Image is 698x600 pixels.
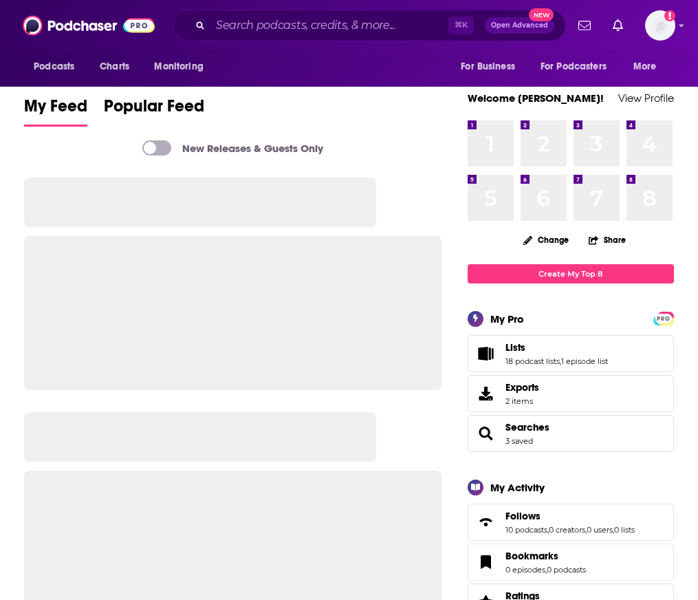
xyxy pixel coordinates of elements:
[472,424,500,443] a: Searches
[485,17,554,34] button: Open AdvancedNew
[545,565,547,575] span: ,
[614,525,635,535] a: 0 lists
[472,553,500,572] a: Bookmarks
[468,415,674,452] span: Searches
[561,356,608,366] a: 1 episode list
[173,10,566,41] div: Search podcasts, credits, & more...
[505,550,558,562] span: Bookmarks
[607,14,629,37] a: Show notifications dropdown
[618,92,674,105] a: View Profile
[100,57,129,76] span: Charts
[104,96,204,127] a: Popular Feed
[34,57,74,76] span: Podcasts
[505,341,525,354] span: Lists
[532,54,626,80] button: open menu
[624,54,674,80] button: open menu
[505,510,635,522] a: Follows
[468,544,674,581] span: Bookmarks
[472,513,500,532] a: Follows
[154,57,203,76] span: Monitoring
[560,356,561,366] span: ,
[451,54,532,80] button: open menu
[505,356,560,366] a: 18 podcast lists
[645,10,675,41] img: User Profile
[655,312,672,323] a: PRO
[491,22,548,29] span: Open Advanced
[664,10,675,21] svg: Add a profile image
[210,14,448,36] input: Search podcasts, credits, & more...
[505,565,545,575] a: 0 episodes
[529,8,554,21] span: New
[573,14,596,37] a: Show notifications dropdown
[468,375,674,412] a: Exports
[472,344,500,363] a: Lists
[142,140,323,156] a: New Releases & Guests Only
[541,57,607,76] span: For Podcasters
[613,525,614,535] span: ,
[547,525,549,535] span: ,
[461,57,515,76] span: For Business
[505,381,539,394] span: Exports
[549,525,585,535] a: 0 creators
[24,96,87,125] span: My Feed
[490,481,545,494] div: My Activity
[91,54,138,80] a: Charts
[515,231,577,248] button: Change
[505,525,547,535] a: 10 podcasts
[448,17,474,34] span: ⌘ K
[505,421,549,433] a: Searches
[24,54,92,80] button: open menu
[468,264,674,283] a: Create My Top 8
[24,96,87,127] a: My Feed
[645,10,675,41] button: Show profile menu
[468,92,604,105] a: Welcome [PERSON_NAME]!
[23,12,155,39] img: Podchaser - Follow, Share and Rate Podcasts
[505,341,608,354] a: Lists
[144,54,221,80] button: open menu
[104,96,204,125] span: Popular Feed
[655,314,672,324] span: PRO
[472,384,500,403] span: Exports
[588,226,626,253] button: Share
[490,312,524,325] div: My Pro
[585,525,587,535] span: ,
[505,550,586,562] a: Bookmarks
[547,565,586,575] a: 0 podcasts
[468,504,674,541] span: Follows
[505,436,533,446] a: 3 saved
[468,335,674,372] span: Lists
[633,57,657,76] span: More
[645,10,675,41] span: Logged in as shcarlos
[505,510,541,522] span: Follows
[505,396,539,406] span: 2 items
[587,525,613,535] a: 0 users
